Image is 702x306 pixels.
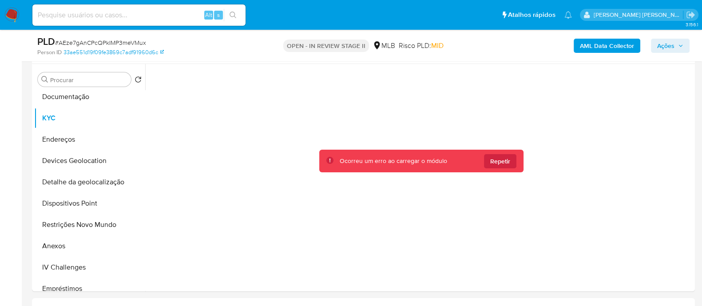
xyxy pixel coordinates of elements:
span: Atalhos rápidos [508,10,555,20]
span: 3.156.1 [685,21,698,28]
button: search-icon [224,9,242,21]
input: Pesquise usuários ou casos... [32,9,246,21]
button: Procurar [41,76,48,83]
button: Detalhe da geolocalização [34,171,145,193]
span: MID [431,40,444,51]
button: Empréstimos [34,278,145,299]
p: OPEN - IN REVIEW STAGE II [283,40,369,52]
button: AML Data Collector [574,39,640,53]
span: # AEze7gAnCPcQPkIMP3meVMux [55,38,146,47]
p: alessandra.barbosa@mercadopago.com [594,11,683,19]
a: Notificações [564,11,572,19]
button: Endereços [34,129,145,150]
input: Procurar [50,76,127,84]
span: s [217,11,220,19]
a: Sair [686,10,695,20]
button: Anexos [34,235,145,257]
b: AML Data Collector [580,39,634,53]
a: 33ae551d19f09fe3869c7adf91960d6c [63,48,164,56]
button: Documentação [34,86,145,107]
b: PLD [37,34,55,48]
button: Devices Geolocation [34,150,145,171]
button: Retornar ao pedido padrão [135,76,142,86]
button: Ações [651,39,690,53]
button: KYC [34,107,145,129]
div: MLB [373,41,395,51]
button: Restrições Novo Mundo [34,214,145,235]
span: Risco PLD: [399,41,444,51]
button: IV Challenges [34,257,145,278]
span: Ações [657,39,674,53]
b: Person ID [37,48,62,56]
div: Ocorreu um erro ao carregar o módulo [340,157,447,165]
button: Dispositivos Point [34,193,145,214]
span: Alt [205,11,212,19]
